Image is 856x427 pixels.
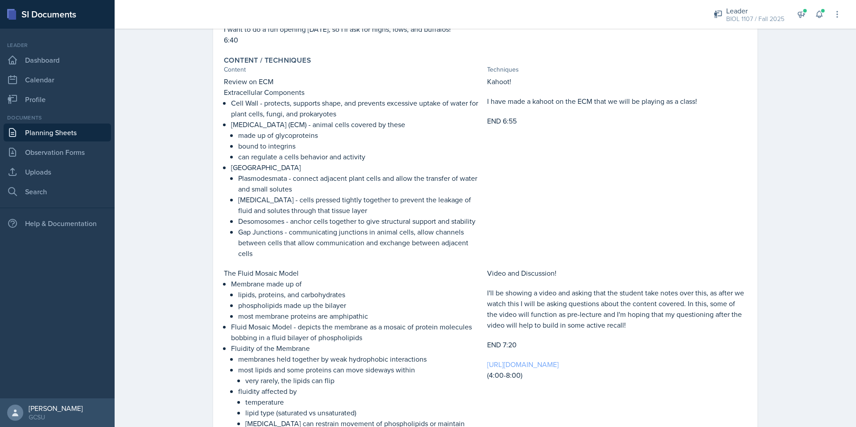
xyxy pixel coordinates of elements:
[224,87,484,98] p: Extracellular Components
[245,375,484,386] p: very rarely, the lipids can flip
[487,370,747,380] p: (4:00-8:00)
[231,162,484,173] p: [GEOGRAPHIC_DATA]
[487,339,747,350] p: END 7:20
[4,41,111,49] div: Leader
[238,354,484,364] p: membranes held together by weak hydrophobic interactions
[726,5,784,16] div: Leader
[231,119,484,130] p: [MEDICAL_DATA] (ECM) - animal cells covered by these
[4,90,111,108] a: Profile
[238,311,484,321] p: most membrane proteins are amphipathic
[224,56,311,65] label: Content / Techniques
[224,268,484,278] p: The Fluid Mosaic Model
[487,115,747,126] p: END 6:55
[487,76,747,87] p: Kahoot!
[224,34,747,45] p: 6:40
[487,96,747,107] p: I have made a kahoot on the ECM that we will be playing as a class!
[487,359,559,369] a: [URL][DOMAIN_NAME]
[224,76,484,87] p: Review on ECM
[231,343,484,354] p: Fluidity of the Membrane
[238,226,484,259] p: Gap Junctions - communicating junctions in animal cells, allow channels between cells that allow ...
[29,404,83,413] div: [PERSON_NAME]
[487,287,747,330] p: I'll be showing a video and asking that the student take notes over this, as after we watch this ...
[238,173,484,194] p: Plasmodesmata - connect adjacent plant cells and allow the transfer of water and small solutes
[4,143,111,161] a: Observation Forms
[4,214,111,232] div: Help & Documentation
[238,300,484,311] p: phospholipids made up the bilayer
[224,24,747,34] p: I want to do a fun opening [DATE], so I'll ask for highs, lows, and buffalos!
[238,289,484,300] p: lipids, proteins, and carbohydrates
[238,216,484,226] p: Desomosomes - anchor cells together to give structural support and stability
[4,124,111,141] a: Planning Sheets
[487,65,747,74] div: Techniques
[4,71,111,89] a: Calendar
[238,130,484,141] p: made up of glycoproteins
[238,386,484,397] p: fluidity affected by
[231,98,484,119] p: Cell Wall - protects, supports shape, and prevents excessive uptake of water for plant cells, fun...
[29,413,83,422] div: GCSU
[726,14,784,24] div: BIOL 1107 / Fall 2025
[4,183,111,201] a: Search
[238,151,484,162] p: can regulate a cells behavior and activity
[238,141,484,151] p: bound to integrins
[245,407,484,418] p: lipid type (saturated vs unsaturated)
[231,321,484,343] p: Fluid Mosaic Model - depicts the membrane as a mosaic of protein molecules bobbing in a fluid bil...
[4,114,111,122] div: Documents
[238,194,484,216] p: [MEDICAL_DATA] - cells pressed tightly together to prevent the leakage of fluid and solutes throu...
[238,364,484,375] p: most lipids and some proteins can move sideways within
[224,65,484,74] div: Content
[245,397,484,407] p: temperature
[4,163,111,181] a: Uploads
[231,278,484,289] p: Membrane made up of
[4,51,111,69] a: Dashboard
[487,268,747,278] p: Video and Discussion!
